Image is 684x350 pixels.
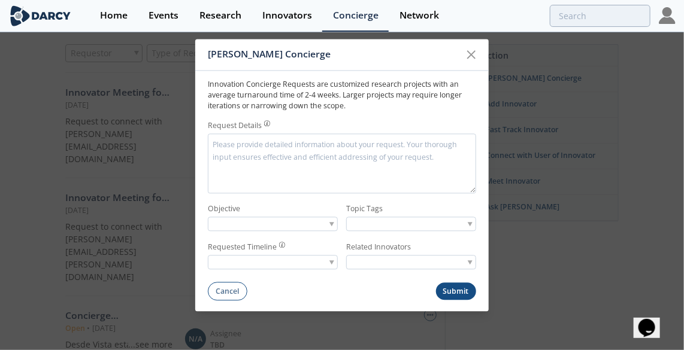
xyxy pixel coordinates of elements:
img: information.svg [264,120,271,127]
label: Request Details [208,120,262,131]
iframe: chat widget [634,302,672,338]
img: logo-wide.svg [8,5,72,26]
div: Research [199,11,241,20]
div: Events [149,11,178,20]
label: Objective [208,203,338,214]
p: Innovation Concierge Requests are customized research projects with an average turnaround time of... [208,79,476,112]
input: Advanced Search [550,5,650,27]
button: Submit [436,283,477,300]
div: Network [399,11,439,20]
div: Home [100,11,128,20]
img: Profile [659,7,676,24]
div: Innovators [262,11,312,20]
div: Concierge [333,11,379,20]
label: Related Innovators [346,242,476,252]
label: Topic Tags [346,203,476,214]
button: Cancel [208,282,247,301]
div: [PERSON_NAME] Concierge [208,43,460,66]
label: Requested Timeline [208,242,277,252]
img: information.svg [279,242,286,248]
